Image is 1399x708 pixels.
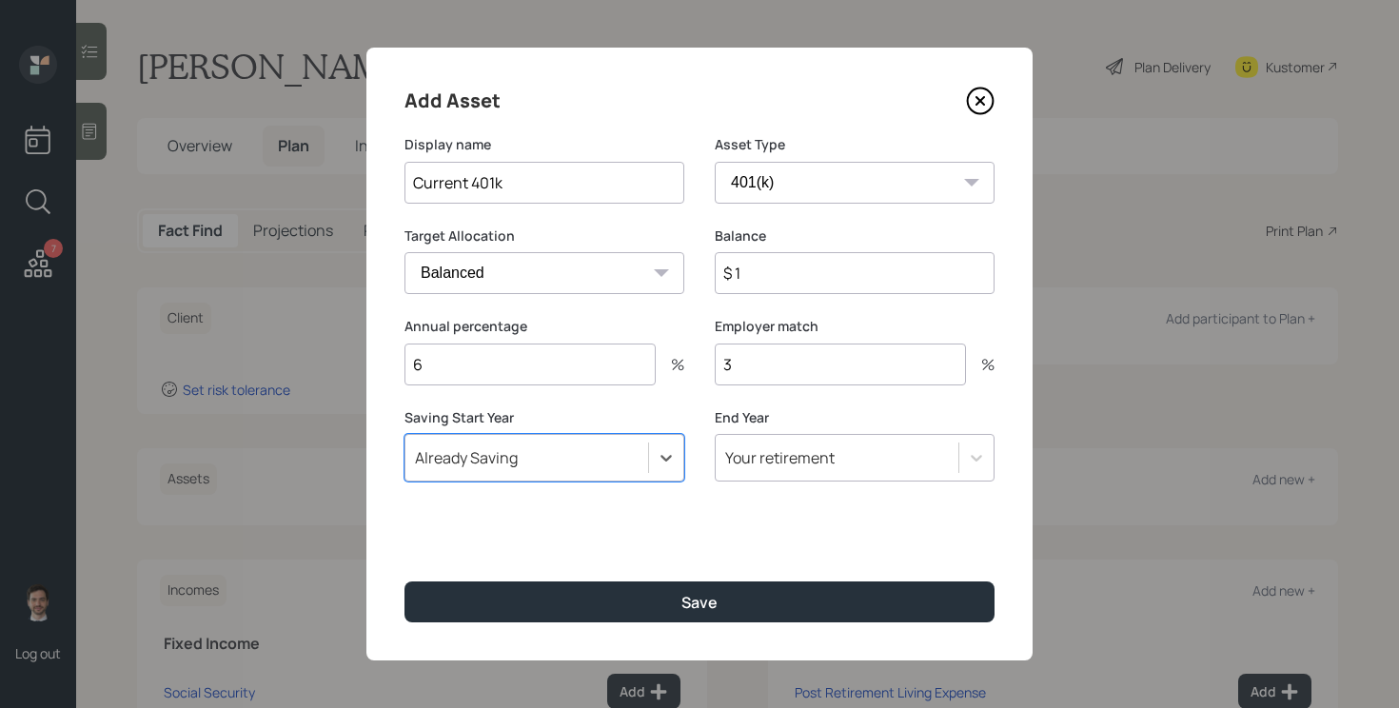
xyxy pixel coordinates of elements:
[681,592,718,613] div: Save
[404,317,684,336] label: Annual percentage
[404,135,684,154] label: Display name
[404,86,501,116] h4: Add Asset
[966,357,995,372] div: %
[715,317,995,336] label: Employer match
[715,135,995,154] label: Asset Type
[404,581,995,622] button: Save
[404,408,684,427] label: Saving Start Year
[656,357,684,372] div: %
[725,447,835,468] div: Your retirement
[404,226,684,246] label: Target Allocation
[415,447,518,468] div: Already Saving
[715,226,995,246] label: Balance
[715,408,995,427] label: End Year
